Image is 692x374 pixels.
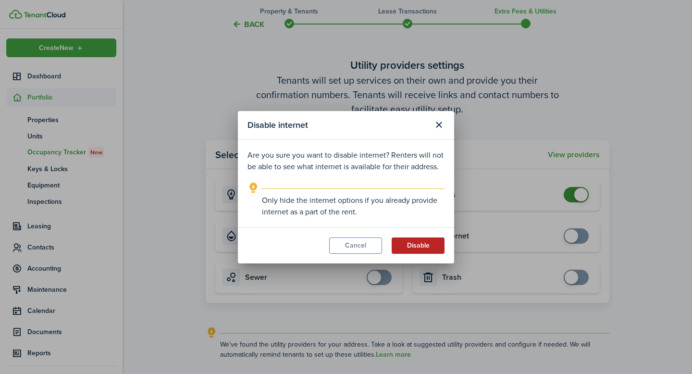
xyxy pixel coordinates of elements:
p: Are you sure you want to disable internet? Renters will not be able to see what internet is avail... [247,150,445,173]
modal-title: Disable internet [247,116,428,135]
button: Close modal [431,117,447,133]
button: Cancel [329,237,382,254]
i: outline [247,182,259,194]
button: Disable [392,237,445,254]
explanation-description: Only hide the internet options if you already provide internet as a part of the rent. [262,195,445,218]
